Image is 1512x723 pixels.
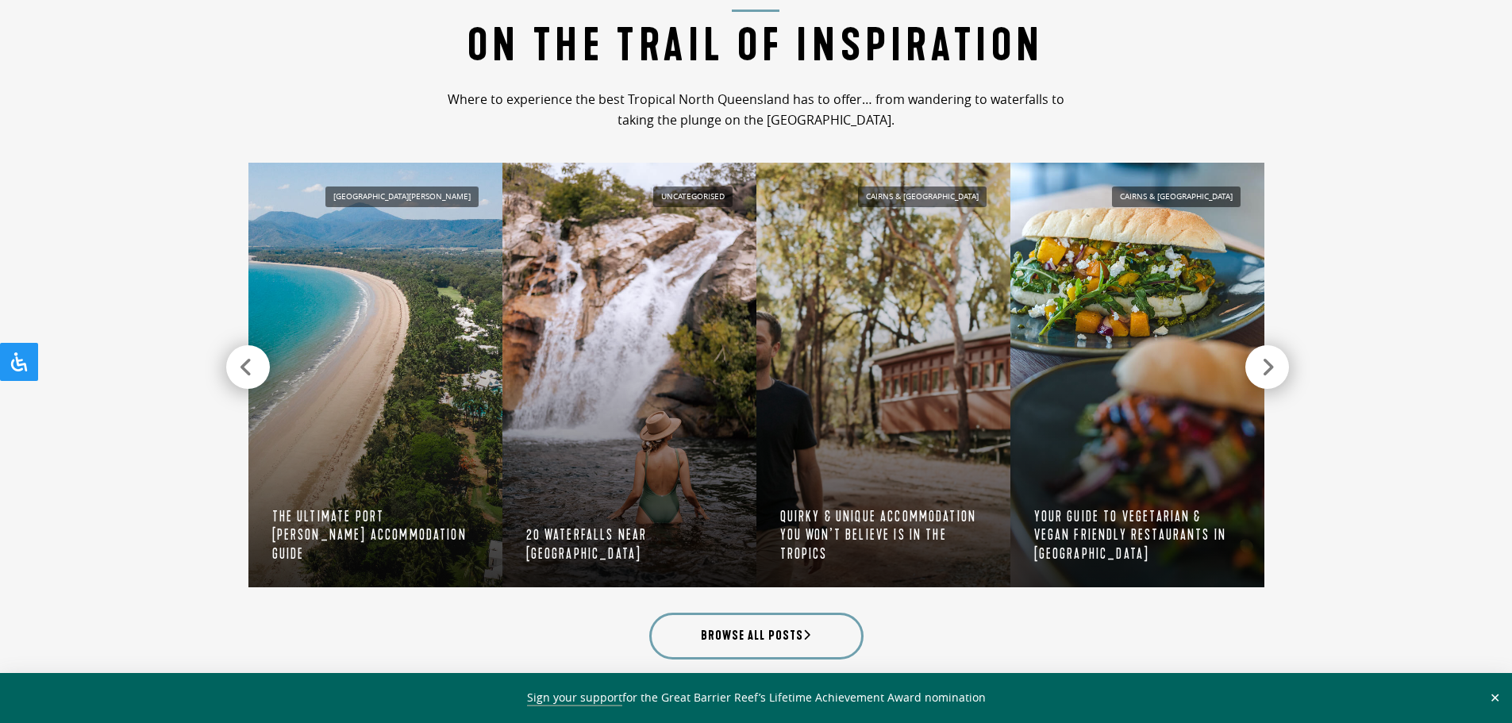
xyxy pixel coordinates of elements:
[248,163,502,587] a: aerial of sheraton grand mirage port douglas [GEOGRAPHIC_DATA][PERSON_NAME] The ultimate Port [PE...
[433,10,1079,72] h2: On the Trail of Inspiration
[502,163,756,587] a: Emerald Creek Falls Uncategorised 20 waterfalls near [GEOGRAPHIC_DATA]
[1486,690,1504,705] button: Close
[649,613,864,660] a: Browse all posts
[1010,163,1264,587] a: Lukure Caff Paninis Cairns & [GEOGRAPHIC_DATA] Your guide to vegetarian & vegan friendly restaura...
[527,690,986,706] span: for the Great Barrier Reef’s Lifetime Achievement Award nomination
[756,163,1010,587] a: undara train carriage accommodation Cairns & [GEOGRAPHIC_DATA] Quirky & unique accommodation you ...
[10,352,29,371] svg: Open Accessibility Panel
[527,690,622,706] a: Sign your support
[433,90,1079,131] p: Where to experience the best Tropical North Queensland has to offer… from wandering to waterfalls...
